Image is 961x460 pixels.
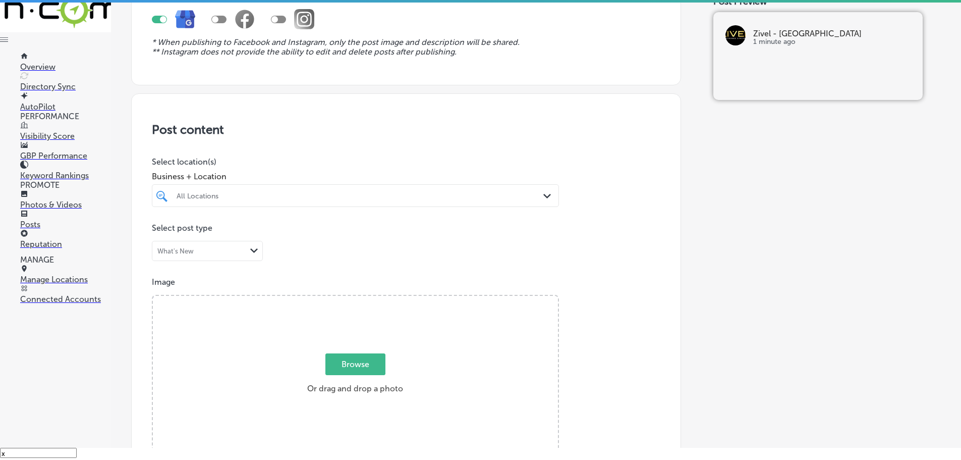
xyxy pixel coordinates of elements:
[20,230,111,249] a: Reputation
[20,190,111,210] a: Photos & Videos
[20,255,111,265] p: MANAGE
[152,277,660,287] p: Image
[725,25,746,45] img: logo
[20,122,111,141] a: Visibility Score
[20,265,111,284] a: Manage Locations
[20,275,111,284] p: Manage Locations
[20,285,111,304] a: Connected Accounts
[20,131,111,141] p: Visibility Score
[157,247,194,255] div: What's New
[152,122,660,137] h3: Post content
[20,53,111,72] a: Overview
[303,354,407,399] label: Or drag and drop a photo
[20,72,111,91] a: Directory Sync
[152,157,559,167] p: Select location(s)
[325,353,385,375] span: Browse
[20,141,111,161] a: GBP Performance
[20,102,111,112] p: AutoPilot
[20,62,111,72] p: Overview
[20,200,111,210] p: Photos & Videos
[20,92,111,112] a: AutoPilot
[20,180,111,190] p: PROMOTE
[753,30,911,38] p: Zivel - [GEOGRAPHIC_DATA]
[753,38,911,46] p: 1 minute ago
[20,151,111,161] p: GBP Performance
[152,37,520,47] i: * When publishing to Facebook and Instagram, only the post image and description will be shared.
[177,191,544,200] div: All Locations
[152,223,660,233] p: Select post type
[20,112,111,121] p: PERFORMANCE
[20,239,111,249] p: Reputation
[152,172,559,181] span: Business + Location
[20,161,111,180] a: Keyword Rankings
[152,47,457,57] i: ** Instagram does not provide the ability to edit and delete posts after publishing.
[20,82,111,91] p: Directory Sync
[20,220,111,229] p: Posts
[20,294,111,304] p: Connected Accounts
[20,210,111,229] a: Posts
[20,171,111,180] p: Keyword Rankings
